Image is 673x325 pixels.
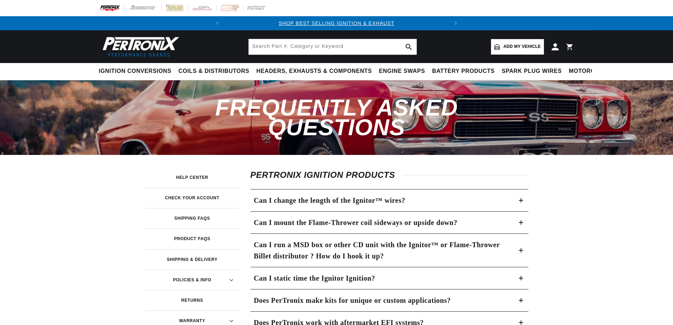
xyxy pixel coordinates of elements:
[432,68,495,75] span: Battery Products
[491,39,544,55] a: Add my vehicle
[250,289,529,311] summary: Does PerTronix make kits for unique or custom applications?
[99,68,171,75] span: Ignition Conversions
[250,189,529,211] summary: Can I change the length of the Ignitor™ wires?
[379,68,425,75] span: Engine Swaps
[249,39,417,55] input: Search Part #, Category or Keyword
[145,249,240,270] a: Shipping & Delivery
[145,270,240,290] summary: Policies & Info
[375,63,429,80] summary: Engine Swaps
[502,68,562,75] span: Spark Plug Wires
[165,196,219,200] h3: Check your account
[401,39,417,55] button: search button
[99,35,180,59] img: Pertronix
[250,170,402,180] span: Pertronix Ignition Products
[253,63,375,80] summary: Headers, Exhausts & Components
[210,16,224,30] button: Translation missing: en.sections.announcements.previous_announcement
[145,188,240,208] a: Check your account
[145,290,240,311] a: Returns
[167,258,218,261] h3: Shipping & Delivery
[565,63,614,80] summary: Motorcycle
[254,273,375,284] h3: Can I static time the Ignitor Ignition?
[279,20,394,26] a: SHOP BEST SELLING IGNITION & EXHAUST
[429,63,498,80] summary: Battery Products
[250,212,529,233] summary: Can I mount the Flame-Thrower coil sideways or upside down?
[145,229,240,249] a: Product FAQs
[449,16,463,30] button: Translation missing: en.sections.announcements.next_announcement
[250,267,529,289] summary: Can I static time the Ignitor Ignition?
[254,239,511,262] h3: Can I run a MSD box or other CD unit with the Ignitor™ or Flame-Thrower Billet distributor ? How ...
[176,176,208,179] h3: Help Center
[224,19,449,27] div: 1 of 2
[99,63,175,80] summary: Ignition Conversions
[254,295,451,306] h3: Does PerTronix make kits for unique or custom applications?
[174,237,210,240] h3: Product FAQs
[173,278,211,282] h3: Policies & Info
[224,19,449,27] div: Announcement
[215,95,457,140] span: Frequently Asked Questions
[254,217,457,228] h3: Can I mount the Flame-Thrower coil sideways or upside down?
[498,63,565,80] summary: Spark Plug Wires
[175,63,253,80] summary: Coils & Distributors
[179,319,205,323] h3: Warranty
[569,68,611,75] span: Motorcycle
[503,43,541,50] span: Add my vehicle
[178,68,249,75] span: Coils & Distributors
[81,16,592,30] slideshow-component: Translation missing: en.sections.announcements.announcement_bar
[174,217,210,220] h3: Shipping FAQs
[145,167,240,188] a: Help Center
[250,234,529,267] summary: Can I run a MSD box or other CD unit with the Ignitor™ or Flame-Thrower Billet distributor ? How ...
[254,195,405,206] h3: Can I change the length of the Ignitor™ wires?
[145,208,240,229] a: Shipping FAQs
[181,299,203,302] h3: Returns
[256,68,372,75] span: Headers, Exhausts & Components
